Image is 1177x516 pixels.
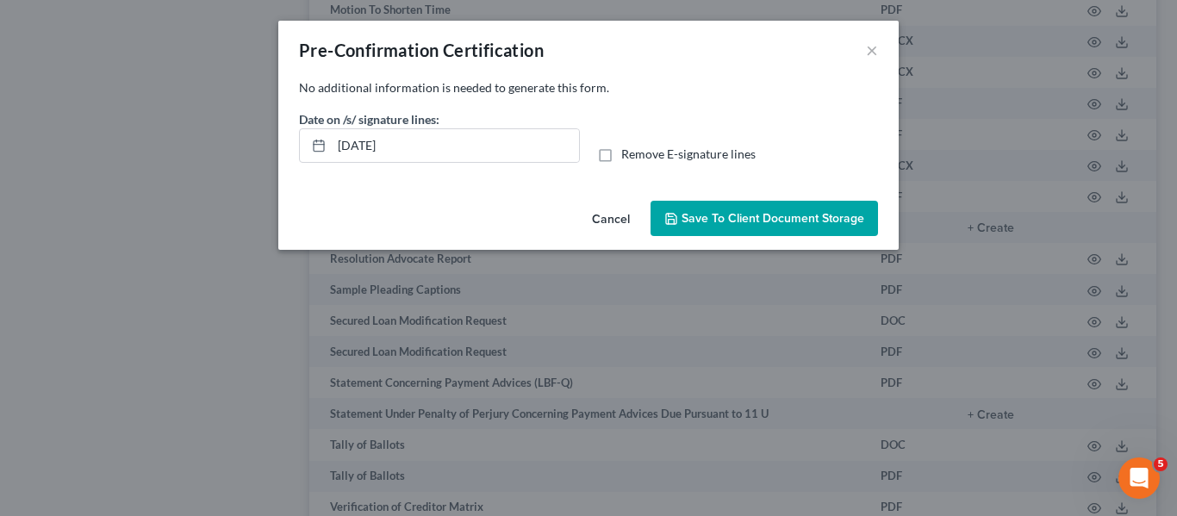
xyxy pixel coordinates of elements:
[332,129,579,162] input: MM/DD/YYYY
[682,211,864,226] span: Save to Client Document Storage
[866,40,878,60] button: ×
[621,146,756,161] span: Remove E-signature lines
[651,201,878,237] button: Save to Client Document Storage
[1118,457,1160,499] iframe: Intercom live chat
[299,38,544,62] div: Pre-Confirmation Certification
[1154,457,1168,471] span: 5
[299,110,439,128] label: Date on /s/ signature lines:
[578,202,644,237] button: Cancel
[299,79,878,96] p: No additional information is needed to generate this form.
